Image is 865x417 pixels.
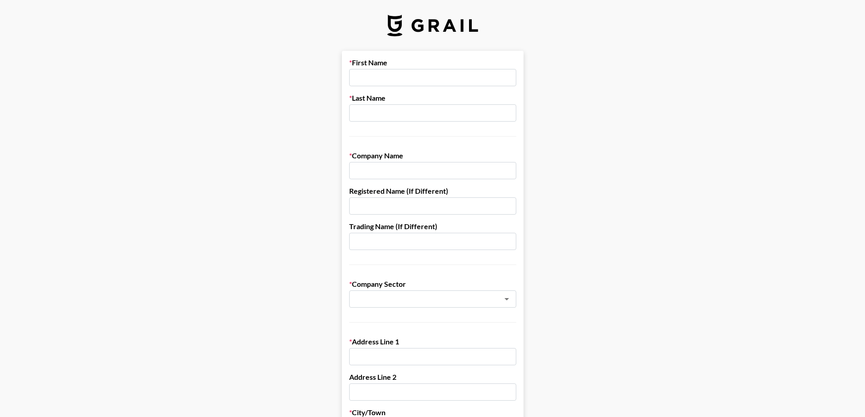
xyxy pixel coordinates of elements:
[349,186,516,196] label: Registered Name (If Different)
[349,337,516,346] label: Address Line 1
[349,280,516,289] label: Company Sector
[387,15,478,36] img: Grail Talent Logo
[349,151,516,160] label: Company Name
[349,93,516,103] label: Last Name
[349,373,516,382] label: Address Line 2
[349,408,516,417] label: City/Town
[349,58,516,67] label: First Name
[349,222,516,231] label: Trading Name (If Different)
[500,293,513,305] button: Open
